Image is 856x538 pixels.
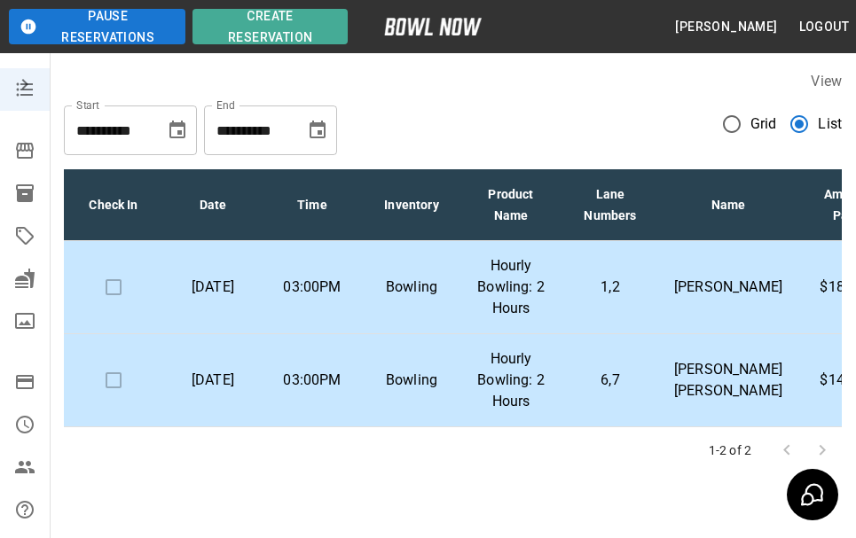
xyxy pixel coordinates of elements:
p: Bowling [376,370,447,391]
button: Logout [792,11,856,43]
th: Date [163,169,263,241]
button: Pause Reservations [9,9,185,44]
span: List [818,113,842,135]
p: 03:00PM [277,370,348,391]
th: Check In [64,169,163,241]
th: Product Name [461,169,561,241]
p: 1,2 [575,277,646,298]
button: [PERSON_NAME] [668,11,784,43]
label: View [811,73,842,90]
img: logo [384,18,482,35]
th: Name [660,169,797,241]
p: 03:00PM [277,277,348,298]
th: Inventory [362,169,461,241]
th: Time [263,169,362,241]
p: Hourly Bowling: 2 Hours [475,348,546,412]
p: Hourly Bowling: 2 Hours [475,255,546,319]
th: Lane Numbers [561,169,660,241]
button: Create Reservation [192,9,348,44]
p: [PERSON_NAME] [PERSON_NAME] [674,359,782,402]
button: Choose date, selected date is Nov 11, 2025 [300,113,335,148]
p: [PERSON_NAME] [674,277,782,298]
p: [DATE] [177,277,248,298]
p: 6,7 [575,370,646,391]
p: 1-2 of 2 [709,441,751,459]
span: Grid [750,113,777,135]
p: Bowling [376,277,447,298]
p: [DATE] [177,370,248,391]
button: Choose date, selected date is Oct 11, 2025 [160,113,195,148]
